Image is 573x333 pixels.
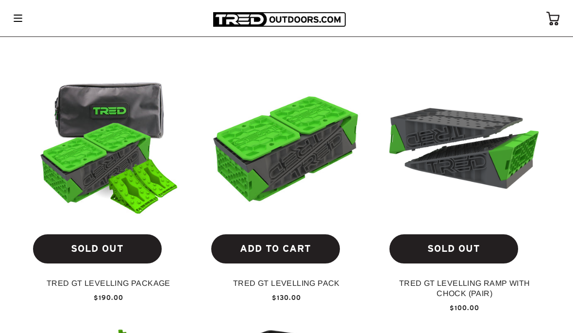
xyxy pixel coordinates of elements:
[205,294,368,301] a: $130.00
[383,64,546,227] a: TRED GT LEVELLING RAMP WITH CHOCK (PAIR)
[546,12,559,25] img: cart-icon
[383,278,546,305] a: TRED GT LEVELLING RAMP WITH CHOCK (PAIR)
[27,294,190,301] a: $190.00
[383,304,546,311] a: $100.00
[27,64,190,227] a: TRED GT Levelling Package
[205,278,368,294] a: TRED GT LEVELLING PACK
[33,234,162,263] a: SOLD OUT
[213,12,346,27] img: TRED Outdoors America
[389,234,518,263] a: SOLD OUT
[94,294,123,301] span: $190.00
[205,64,368,227] a: TRED GT LEVELLING PACK
[14,15,22,22] img: menu-icon
[27,278,190,294] a: TRED GT Levelling Package
[272,294,301,301] span: $130.00
[450,304,479,312] span: $100.00
[211,234,340,263] a: ADD TO CART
